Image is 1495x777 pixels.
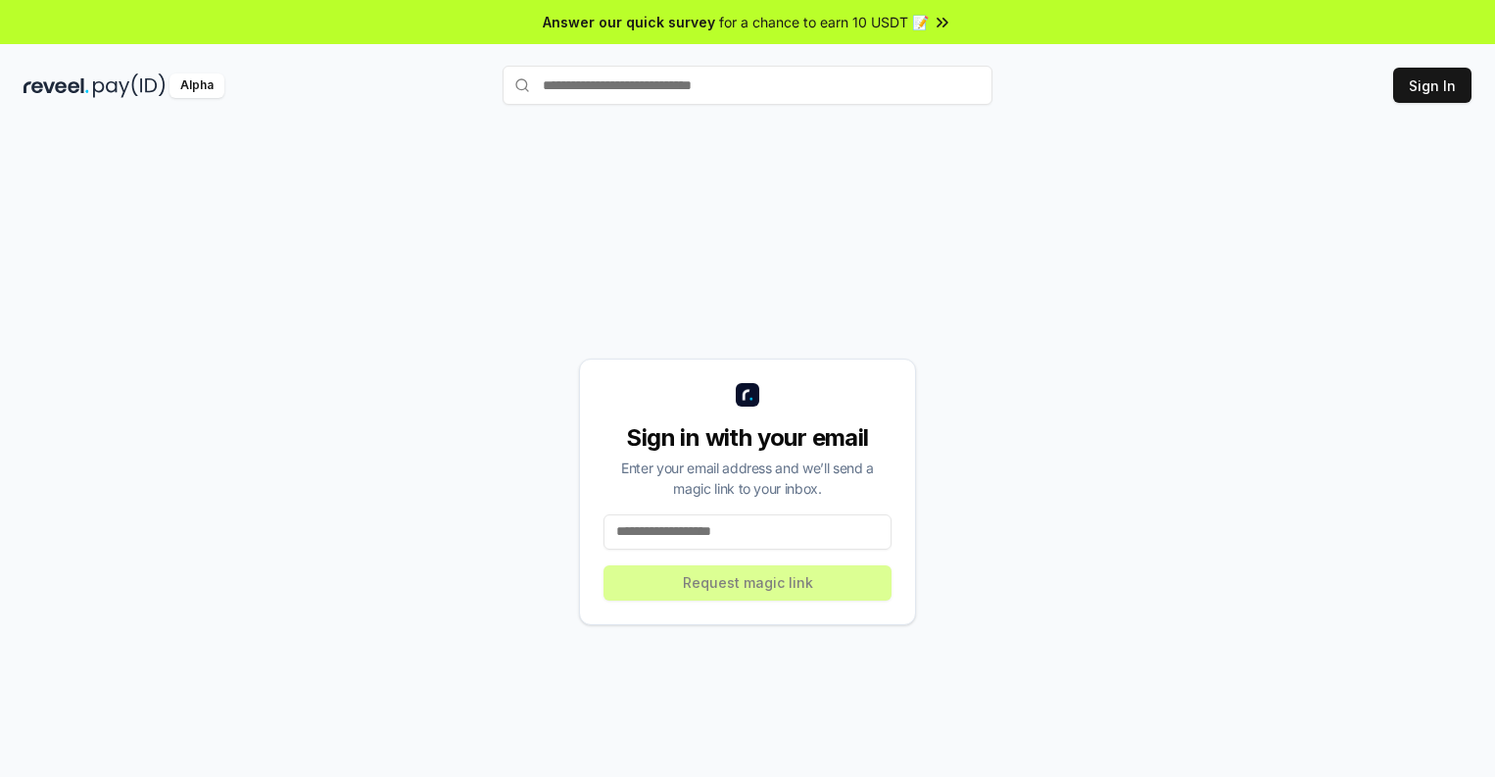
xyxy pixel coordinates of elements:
[719,12,929,32] span: for a chance to earn 10 USDT 📝
[603,458,892,499] div: Enter your email address and we’ll send a magic link to your inbox.
[543,12,715,32] span: Answer our quick survey
[169,73,224,98] div: Alpha
[736,383,759,407] img: logo_small
[603,422,892,454] div: Sign in with your email
[93,73,166,98] img: pay_id
[1393,68,1471,103] button: Sign In
[24,73,89,98] img: reveel_dark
